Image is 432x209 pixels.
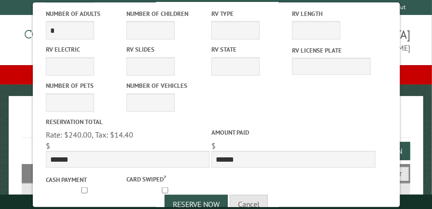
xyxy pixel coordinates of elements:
[22,111,411,138] h1: Reservations
[22,164,411,182] h2: Filters
[45,9,124,18] label: Number of Adults
[45,45,124,54] label: RV Electric
[292,9,370,18] label: RV Length
[211,141,215,151] span: $
[211,128,375,137] label: Amount paid
[45,81,124,90] label: Number of Pets
[45,130,133,139] span: Rate: $240.00, Tax: $14.40
[163,174,166,181] a: ?
[45,117,209,126] label: Reservation Total
[126,81,205,90] label: Number of Vehicles
[126,45,205,54] label: RV Slides
[22,19,142,56] img: Campground Commander
[292,46,370,55] label: RV License Plate
[45,175,124,184] label: Cash payment
[211,9,290,18] label: RV Type
[126,173,205,184] label: Card swiped
[45,141,50,151] span: $
[126,9,205,18] label: Number of Children
[211,45,290,54] label: RV State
